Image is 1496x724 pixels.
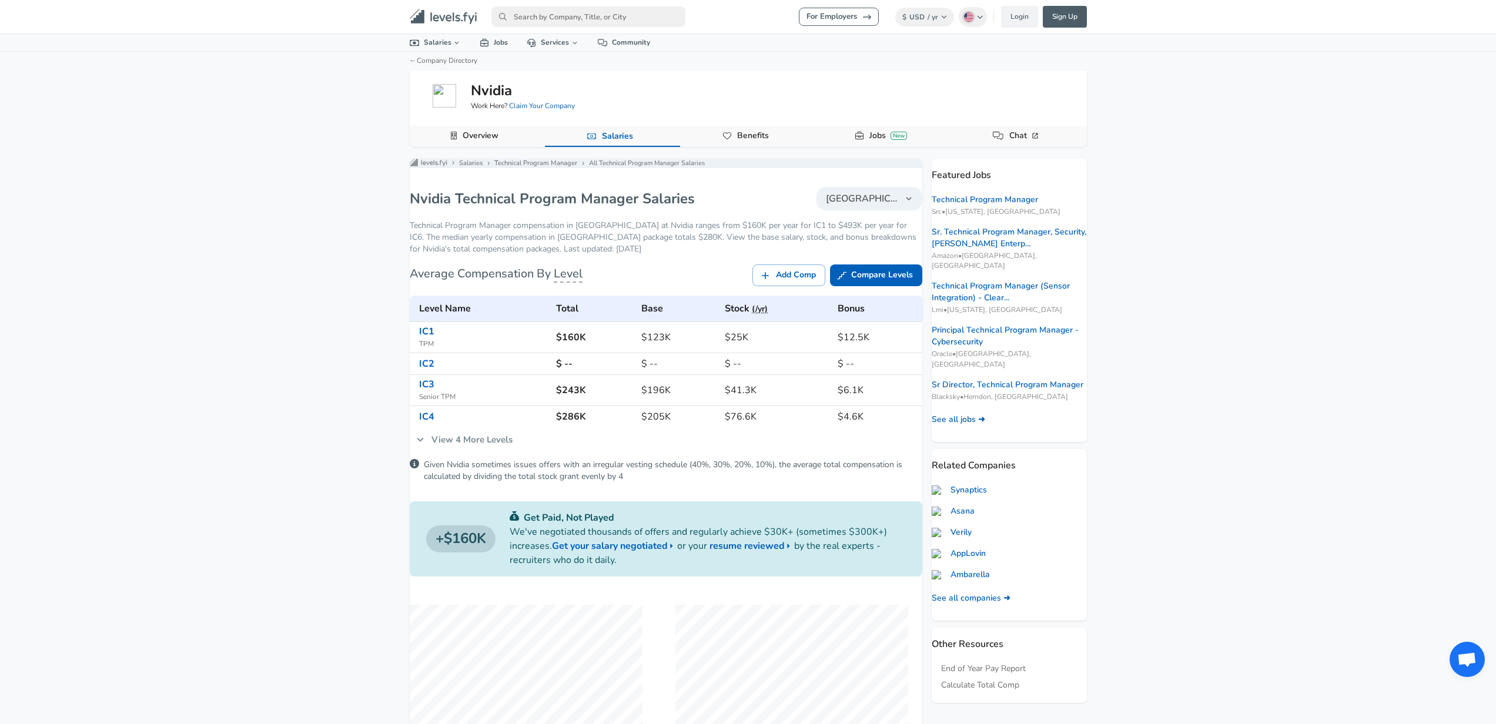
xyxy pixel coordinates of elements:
[471,81,512,100] h5: Nvidia
[419,378,434,391] a: IC3
[458,126,503,146] a: Overview
[419,391,547,403] span: Senior TPM
[932,251,1087,271] span: Amazon • [GEOGRAPHIC_DATA], [GEOGRAPHIC_DATA]
[932,449,1087,472] p: Related Companies
[932,507,946,516] img: asana.com
[494,159,577,168] a: Technical Program Manager
[419,325,434,338] a: IC1
[895,8,955,26] button: $USD/ yr
[909,12,925,22] span: USD
[932,159,1087,182] p: Featured Jobs
[964,12,973,22] img: English (US)
[725,356,828,372] h6: $ --
[424,459,922,482] p: Given Nvidia sometimes issues offers with an irregular vesting schedule (40%, 30%, 20%, 10%), the...
[838,408,917,425] h6: $4.6K
[1005,126,1045,146] a: Chat
[725,329,828,346] h6: $25K
[838,329,917,346] h6: $12.5K
[932,392,1087,402] span: Blacksky • Herndon, [GEOGRAPHIC_DATA]
[1043,6,1087,28] a: Sign Up
[932,207,1087,217] span: Src • [US_STATE], [GEOGRAPHIC_DATA]
[410,56,477,65] a: ←Company Directory
[932,548,986,559] a: AppLovin
[932,485,946,495] img: synaptics.com
[396,5,1101,29] nav: primary
[941,663,1026,675] a: End of Year Pay Report
[433,84,456,108] img: nvidia.com
[932,324,1087,348] a: Principal Technical Program Manager - Cybersecurity
[891,132,907,140] div: New
[838,382,917,398] h6: $6.1K
[838,356,917,372] h6: $ --
[517,34,588,51] a: Services
[932,349,1087,369] span: Oracle • [GEOGRAPHIC_DATA], [GEOGRAPHIC_DATA]
[419,300,547,317] h6: Level Name
[932,280,1087,304] a: Technical Program Manager (Sensor Integration) - Clear...
[410,264,583,283] h6: Average Compensation By
[1450,642,1485,677] div: Open chat
[589,159,705,169] p: All Technical Program Manager Salaries
[419,357,434,370] a: IC2
[510,511,906,525] p: Get Paid, Not Played
[799,8,879,26] a: For Employers
[725,300,828,317] h6: Stock
[641,382,715,398] h6: $196K
[554,266,583,283] span: Level
[830,264,922,286] a: Compare Levels
[556,300,632,317] h6: Total
[556,329,632,346] h6: $160K
[928,12,938,22] span: / yr
[932,549,946,558] img: applovin.com
[419,410,434,423] a: IC4
[491,6,685,27] input: Search by Company, Title, or City
[838,300,917,317] h6: Bonus
[641,300,715,317] h6: Base
[426,525,496,552] a: $160K
[470,34,517,51] a: Jobs
[410,220,922,255] p: Technical Program Manager compensation in [GEOGRAPHIC_DATA] at Nvidia ranges from $160K per year ...
[826,192,899,206] span: [GEOGRAPHIC_DATA]
[510,511,519,521] img: svg+xml;base64,PHN2ZyB4bWxucz0iaHR0cDovL3d3dy53My5vcmcvMjAwMC9zdmciIGZpbGw9IiMwYzU0NjAiIHZpZXdCb3...
[902,12,906,22] span: $
[509,101,575,110] a: Claim Your Company
[1001,6,1038,28] a: Login
[588,34,660,51] a: Community
[725,382,828,398] h6: $41.3K
[597,126,638,146] a: Salaries
[932,528,946,537] img: verily.com
[725,408,828,425] h6: $76.6K
[932,414,985,425] a: See all jobs ➜
[641,356,715,372] h6: $ --
[932,305,1087,315] span: Lmi • [US_STATE], [GEOGRAPHIC_DATA]
[556,382,632,398] h6: $243K
[732,126,774,146] a: Benefits
[641,408,715,425] h6: $205K
[556,408,632,425] h6: $286K
[459,159,483,168] a: Salaries
[932,226,1087,250] a: Sr. Technical Program Manager, Security, [PERSON_NAME] Enterp...
[410,296,922,427] table: Nvidia's Technical Program Manager levels
[471,101,575,111] span: Work Here?
[400,34,471,51] a: Salaries
[410,427,519,452] a: View 4 More Levels
[941,679,1019,691] a: Calculate Total Comp
[932,570,946,579] img: ambarella.com
[932,527,972,538] a: Verily
[556,356,632,372] h6: $ --
[932,569,990,581] a: Ambarella
[641,329,715,346] h6: $123K
[932,484,987,496] a: Synaptics
[932,505,975,517] a: Asana
[709,539,794,553] a: resume reviewed
[932,628,1087,651] p: Other Resources
[865,126,912,146] a: JobsNew
[959,7,987,27] button: English (US)
[932,592,1010,604] a: See all companies ➜
[410,189,695,208] h1: Nvidia Technical Program Manager Salaries
[932,194,1038,206] a: Technical Program Manager
[552,539,677,553] a: Get your salary negotiated
[410,126,1087,147] div: Company Data Navigation
[932,379,1083,391] a: Sr Director, Technical Program Manager
[510,525,906,567] p: We've negotiated thousands of offers and regularly achieve $30K+ (sometimes $300K+) increases. or...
